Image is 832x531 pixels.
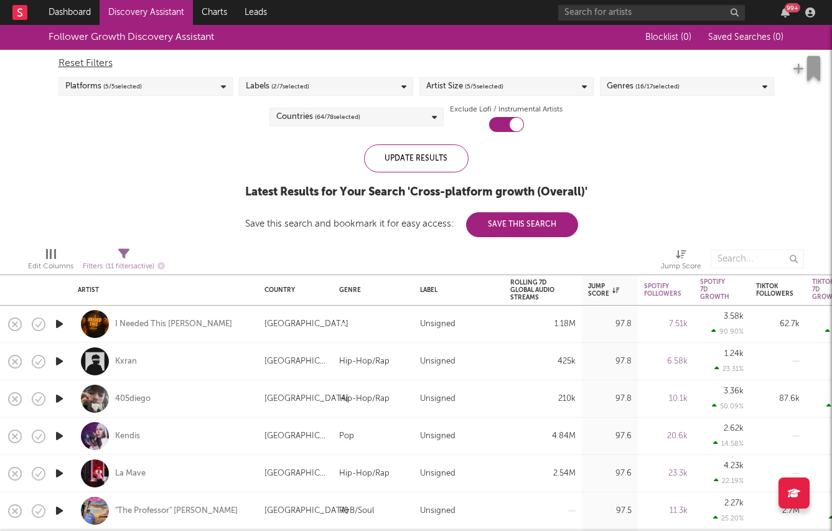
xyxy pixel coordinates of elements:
[49,30,214,45] div: Follower Growth Discovery Assistant
[644,429,688,444] div: 20.6k
[115,356,137,367] a: Kxran
[510,429,576,444] div: 4.84M
[607,79,680,94] div: Genres
[115,505,238,517] a: "The Professor" [PERSON_NAME]
[708,33,783,42] span: Saved Searches
[420,286,492,294] div: Label
[510,317,576,332] div: 1.18M
[588,392,632,406] div: 97.8
[58,56,774,71] div: Reset Filters
[644,392,688,406] div: 10.1k
[78,286,246,294] div: Artist
[510,392,576,406] div: 210k
[510,466,576,481] div: 2.54M
[661,243,701,280] div: Jump Score
[364,144,469,172] div: Update Results
[276,110,360,125] div: Countries
[420,392,456,406] div: Unsigned
[781,7,790,17] button: 99+
[339,286,401,294] div: Genre
[756,283,793,298] div: Tiktok Followers
[106,263,154,270] span: ( 11 filters active)
[245,219,578,228] div: Save this search and bookmark it for easy access:
[264,392,348,406] div: [GEOGRAPHIC_DATA]
[264,504,348,519] div: [GEOGRAPHIC_DATA]
[264,466,327,481] div: [GEOGRAPHIC_DATA]
[28,243,73,280] div: Edit Columns
[28,259,73,274] div: Edit Columns
[115,319,232,330] a: I Needed This [PERSON_NAME]
[635,79,680,94] span: ( 16 / 17 selected)
[724,462,744,470] div: 4.23k
[339,466,390,481] div: Hip-Hop/Rap
[83,259,165,275] div: Filters
[420,354,456,369] div: Unsigned
[264,317,348,332] div: [GEOGRAPHIC_DATA]
[644,283,681,298] div: Spotify Followers
[264,286,320,294] div: Country
[704,32,783,42] button: Saved Searches (0)
[756,392,800,406] div: 87.6k
[426,79,503,94] div: Artist Size
[700,278,729,301] div: Spotify 7D Growth
[681,33,691,42] span: ( 0 )
[711,327,744,336] div: 90.90 %
[420,466,456,481] div: Unsigned
[83,243,165,280] div: Filters(11 filters active)
[724,350,744,358] div: 1.24k
[588,504,632,519] div: 97.5
[756,504,800,519] div: 2.7M
[271,79,309,94] span: ( 2 / 7 selected)
[450,102,563,117] label: Exclude Lofi / Instrumental Artists
[339,504,374,519] div: R&B/Soul
[115,393,151,405] a: 405diego
[103,79,142,94] span: ( 5 / 5 selected)
[711,250,804,268] input: Search...
[558,5,745,21] input: Search for artists
[713,514,744,522] div: 25.20 %
[264,429,327,444] div: [GEOGRAPHIC_DATA]
[420,317,456,332] div: Unsigned
[714,365,744,373] div: 23.31 %
[510,354,576,369] div: 425k
[588,466,632,481] div: 97.6
[339,354,390,369] div: Hip-Hop/Rap
[466,212,578,237] button: Save This Search
[588,354,632,369] div: 97.8
[756,317,800,332] div: 62.7k
[246,79,309,94] div: Labels
[724,499,744,507] div: 2.27k
[115,431,140,442] div: Kendis
[588,317,632,332] div: 97.8
[644,466,688,481] div: 23.3k
[510,279,557,301] div: Rolling 7D Global Audio Streams
[465,79,503,94] span: ( 5 / 5 selected)
[712,402,744,410] div: 50.09 %
[264,354,327,369] div: [GEOGRAPHIC_DATA]
[644,354,688,369] div: 6.58k
[644,317,688,332] div: 7.51k
[773,33,783,42] span: ( 0 )
[339,392,390,406] div: Hip-Hop/Rap
[785,3,800,12] div: 99 +
[645,33,691,42] span: Blocklist
[713,439,744,448] div: 14.58 %
[588,429,632,444] div: 97.6
[315,110,360,125] span: ( 64 / 78 selected)
[115,468,146,479] a: La Mave
[714,477,744,485] div: 22.19 %
[724,425,744,433] div: 2.62k
[245,185,587,200] div: Latest Results for Your Search ' Cross-platform growth (Overall) '
[724,387,744,395] div: 3.36k
[661,259,701,274] div: Jump Score
[588,283,619,298] div: Jump Score
[339,429,354,444] div: Pop
[724,312,744,321] div: 3.58k
[420,504,456,519] div: Unsigned
[644,504,688,519] div: 11.3k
